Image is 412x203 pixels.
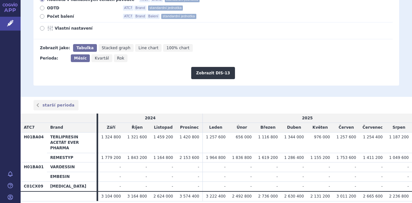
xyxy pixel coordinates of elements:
span: Vlastní nastavení [55,26,126,31]
td: Červen [333,123,359,133]
td: Listopad [150,123,176,133]
span: 976 000 [314,135,330,139]
span: Kvartál [95,56,109,60]
span: ODTD [47,5,118,11]
span: ATC7 [123,14,134,19]
td: 2025 [202,114,412,123]
span: 2 131 200 [310,194,330,198]
td: 2024 [98,114,203,123]
span: - [119,174,121,179]
span: 2 665 600 [363,194,383,198]
span: - [303,165,304,169]
span: ATC7 [123,5,134,11]
span: - [329,174,330,179]
span: - [172,165,173,169]
span: 3 164 800 [127,194,147,198]
span: - [172,184,173,189]
span: - [276,184,278,189]
th: H01BA01 [21,162,47,182]
span: 1 420 800 [180,135,199,139]
span: - [355,174,356,179]
span: Rok [117,56,125,60]
span: - [329,184,330,189]
span: - [198,184,199,189]
span: 1 286 400 [284,155,304,160]
span: 656 000 [236,135,252,139]
th: H01BA04 [21,133,47,162]
span: Brand [50,125,63,130]
span: Balení [147,14,160,19]
td: Říjen [124,123,150,133]
span: Brand [134,14,146,19]
span: 1 964 800 [206,155,226,160]
span: - [145,184,147,189]
span: - [145,165,147,169]
td: Září [98,123,124,133]
span: standardní jednotka [148,5,183,11]
span: 1 254 400 [363,135,383,139]
span: 1 324 800 [101,135,121,139]
span: - [224,165,226,169]
div: Zobrazit jako: [40,44,70,52]
th: TERLIPRESIN ACETÁT EVER PHARMA [47,133,97,153]
span: 1 049 600 [389,155,409,160]
span: - [303,184,304,189]
th: [MEDICAL_DATA] [47,182,97,191]
span: 3 011 200 [336,194,356,198]
span: 2 492 800 [232,194,252,198]
span: 3 104 000 [101,194,121,198]
th: VARDESSIN [47,162,97,172]
span: - [381,184,383,189]
span: Line chart [138,46,158,50]
span: 1 155 200 [310,155,330,160]
span: - [381,174,383,179]
span: 2 630 400 [284,194,304,198]
span: - [119,184,121,189]
span: - [303,174,304,179]
span: 1 779 200 [101,155,121,160]
span: 2 153 600 [180,155,199,160]
span: 1 321 600 [127,135,147,139]
th: REMESTYP [47,153,97,162]
span: 1 619 200 [258,155,278,160]
span: standardní jednotka [161,14,196,19]
span: - [224,174,226,179]
span: - [250,165,252,169]
span: - [198,165,199,169]
span: - [381,165,383,169]
span: Tabulka [76,46,93,50]
span: - [407,165,409,169]
span: - [119,165,121,169]
span: 3 574 400 [180,194,199,198]
span: Počet balení [47,14,118,19]
th: EMBESIN [47,172,97,182]
span: 2 236 800 [389,194,409,198]
a: starší perioda [33,100,79,110]
td: Únor [229,123,255,133]
td: Srpen [386,123,412,133]
td: Prosinec [176,123,203,133]
span: 1 459 200 [154,135,173,139]
span: ATC7 [24,125,35,130]
span: - [224,184,226,189]
td: Květen [307,123,333,133]
span: - [198,174,199,179]
span: - [355,165,356,169]
span: - [407,174,409,179]
span: - [276,174,278,179]
div: Perioda: [40,54,68,62]
td: Červenec [359,123,386,133]
span: 1 836 800 [232,155,252,160]
button: Zobrazit DIS-13 [191,67,235,79]
span: Brand [134,5,146,11]
span: - [145,174,147,179]
td: Březen [255,123,281,133]
span: 100% chart [166,46,189,50]
span: - [250,184,252,189]
span: 1 116 800 [258,135,278,139]
span: - [407,184,409,189]
td: Duben [281,123,307,133]
span: 2 624 000 [154,194,173,198]
span: - [329,165,330,169]
span: 2 736 000 [258,194,278,198]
